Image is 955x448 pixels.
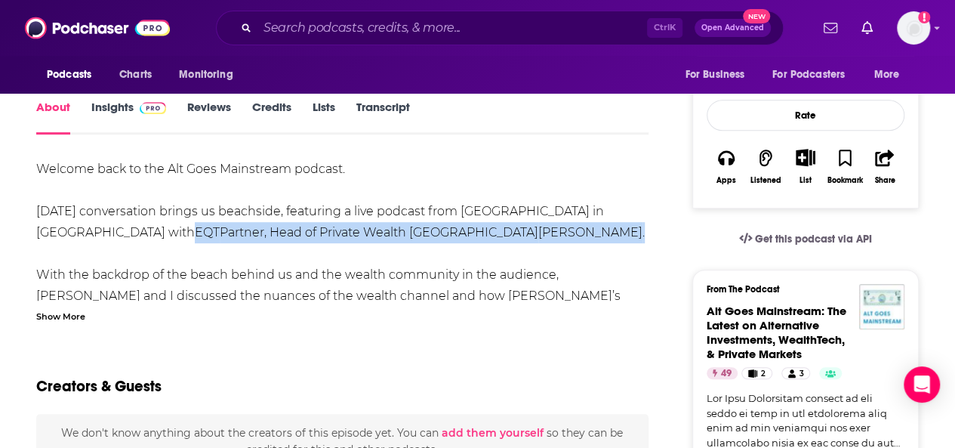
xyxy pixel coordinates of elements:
a: Charts [109,60,161,89]
button: Share [865,139,904,194]
a: Credits [252,100,291,134]
a: Show notifications dropdown [855,15,879,41]
div: Open Intercom Messenger [904,366,940,403]
span: Podcasts [47,64,91,85]
span: For Business [685,64,744,85]
span: Ctrl K [647,18,682,38]
button: Open AdvancedNew [695,19,771,37]
a: About [36,100,70,134]
button: open menu [168,60,252,89]
span: 3 [799,366,803,382]
button: open menu [762,60,867,89]
h3: From The Podcast [707,284,892,295]
img: User Profile [897,11,930,45]
a: Transcript [356,100,410,134]
button: add them yourself [442,427,544,439]
a: InsightsPodchaser Pro [91,100,166,134]
button: Show profile menu [897,11,930,45]
a: 2 [741,367,772,379]
span: Monitoring [179,64,233,85]
a: EQT [195,225,220,239]
button: Listened [746,139,785,194]
h2: Creators & Guests [36,377,162,396]
button: Show More Button [790,149,821,165]
span: For Podcasters [772,64,845,85]
a: 3 [781,367,810,379]
span: More [874,64,900,85]
button: Apps [707,139,746,194]
a: [PERSON_NAME] [538,225,642,239]
span: 2 [761,366,766,382]
div: Rate [707,100,904,131]
input: Search podcasts, credits, & more... [257,16,647,40]
a: Lists [313,100,335,134]
img: Alt Goes Mainstream: The Latest on Alternative Investments, WealthTech, & Private Markets [859,284,904,329]
div: Bookmark [827,176,863,185]
div: Show More ButtonList [786,139,825,194]
span: New [743,9,770,23]
span: Charts [119,64,152,85]
a: Get this podcast via API [727,221,884,258]
div: List [799,175,812,185]
div: Listened [750,176,781,185]
div: Apps [716,176,736,185]
a: Alt Goes Mainstream: The Latest on Alternative Investments, WealthTech, & Private Markets [707,304,846,361]
button: Bookmark [825,139,864,194]
button: open menu [674,60,763,89]
img: Podchaser Pro [140,102,166,114]
span: Open Advanced [701,24,764,32]
span: Logged in as mtraynor [897,11,930,45]
svg: Add a profile image [918,11,930,23]
div: Share [874,176,895,185]
button: open menu [36,60,111,89]
span: Get this podcast via API [755,233,872,246]
span: 49 [721,366,732,382]
a: Reviews [187,100,231,134]
a: Show notifications dropdown [818,15,843,41]
button: open menu [864,60,919,89]
a: 49 [707,367,738,379]
div: Search podcasts, credits, & more... [216,11,784,45]
img: Podchaser - Follow, Share and Rate Podcasts [25,14,170,42]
